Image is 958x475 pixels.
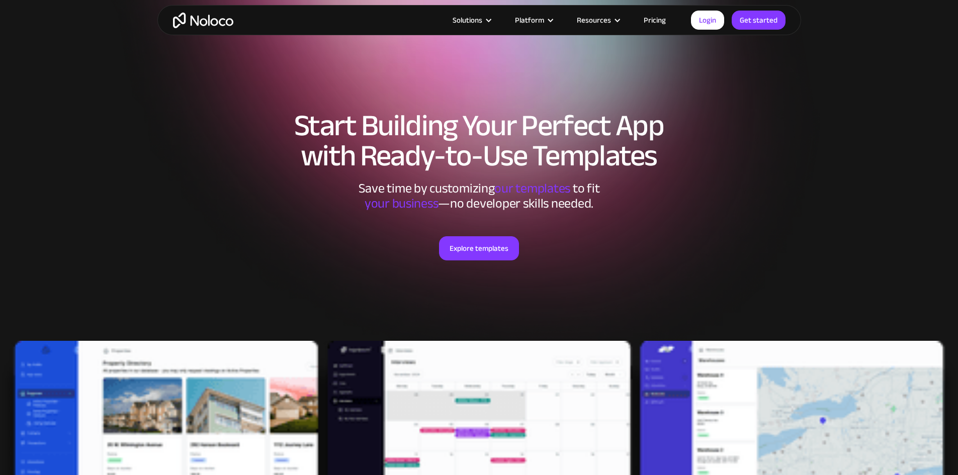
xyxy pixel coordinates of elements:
span: our templates [494,176,570,201]
div: Resources [577,14,611,27]
a: Explore templates [439,236,519,260]
div: Platform [502,14,564,27]
div: Platform [515,14,544,27]
a: Pricing [631,14,678,27]
a: Get started [732,11,786,30]
div: Resources [564,14,631,27]
div: Solutions [440,14,502,27]
span: your business [365,191,439,216]
div: Solutions [453,14,482,27]
h1: Start Building Your Perfect App with Ready-to-Use Templates [167,111,791,171]
div: Save time by customizing to fit ‍ —no developer skills needed. [328,181,630,211]
a: home [173,13,233,28]
a: Login [691,11,724,30]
